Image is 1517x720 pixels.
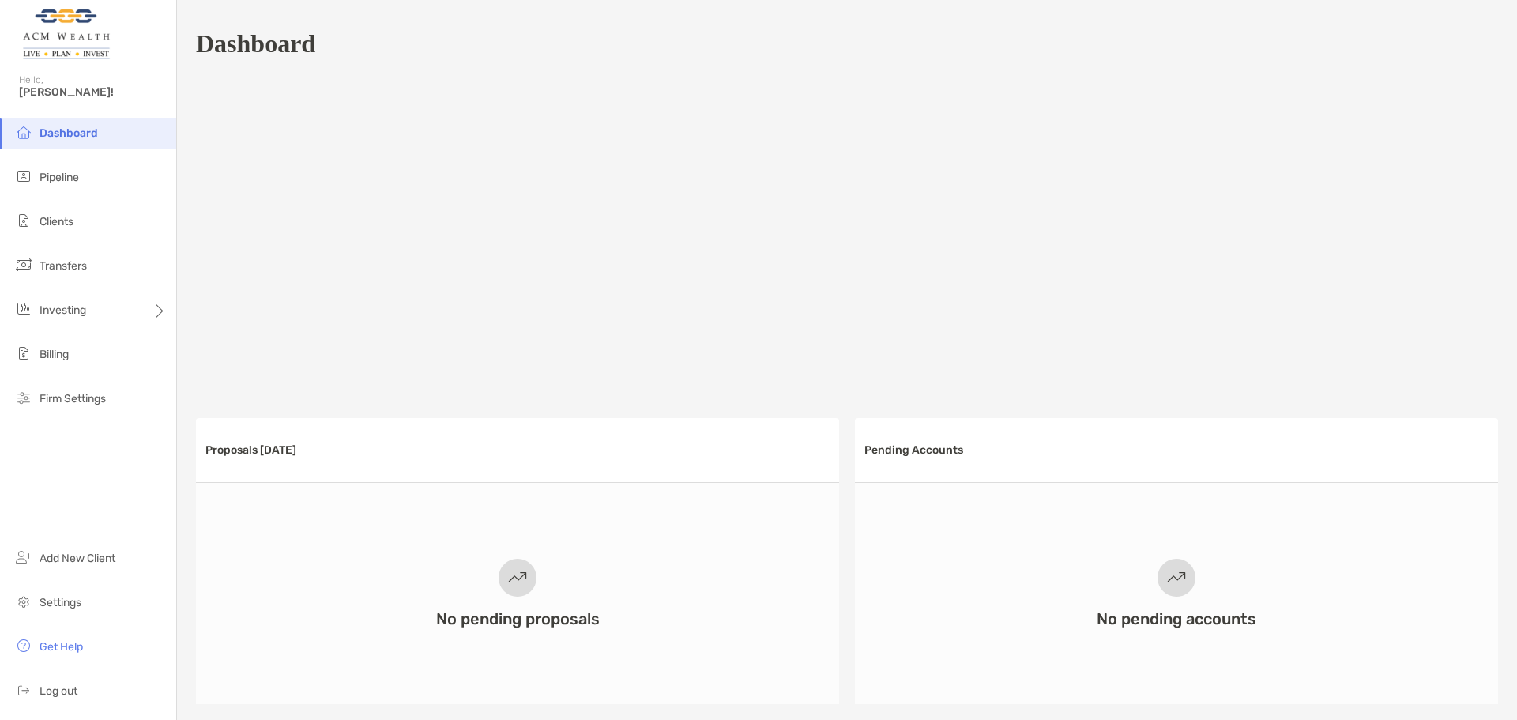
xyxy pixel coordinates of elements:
img: settings icon [14,592,33,611]
span: Billing [40,348,69,361]
img: pipeline icon [14,167,33,186]
span: Add New Client [40,552,115,565]
img: Zoe Logo [19,6,113,63]
span: [PERSON_NAME]! [19,85,167,99]
span: Clients [40,215,73,228]
img: logout icon [14,680,33,699]
span: Log out [40,684,77,698]
span: Settings [40,596,81,609]
h3: Pending Accounts [864,443,963,457]
img: get-help icon [14,636,33,655]
span: Firm Settings [40,392,106,405]
h3: No pending proposals [436,609,600,628]
h3: Proposals [DATE] [205,443,296,457]
span: Get Help [40,640,83,654]
h1: Dashboard [196,29,315,58]
span: Dashboard [40,126,98,140]
img: add_new_client icon [14,548,33,567]
span: Transfers [40,259,87,273]
img: billing icon [14,344,33,363]
img: investing icon [14,300,33,319]
span: Pipeline [40,171,79,184]
img: dashboard icon [14,123,33,141]
img: clients icon [14,211,33,230]
img: firm-settings icon [14,388,33,407]
span: Investing [40,303,86,317]
img: transfers icon [14,255,33,274]
h3: No pending accounts [1097,609,1256,628]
